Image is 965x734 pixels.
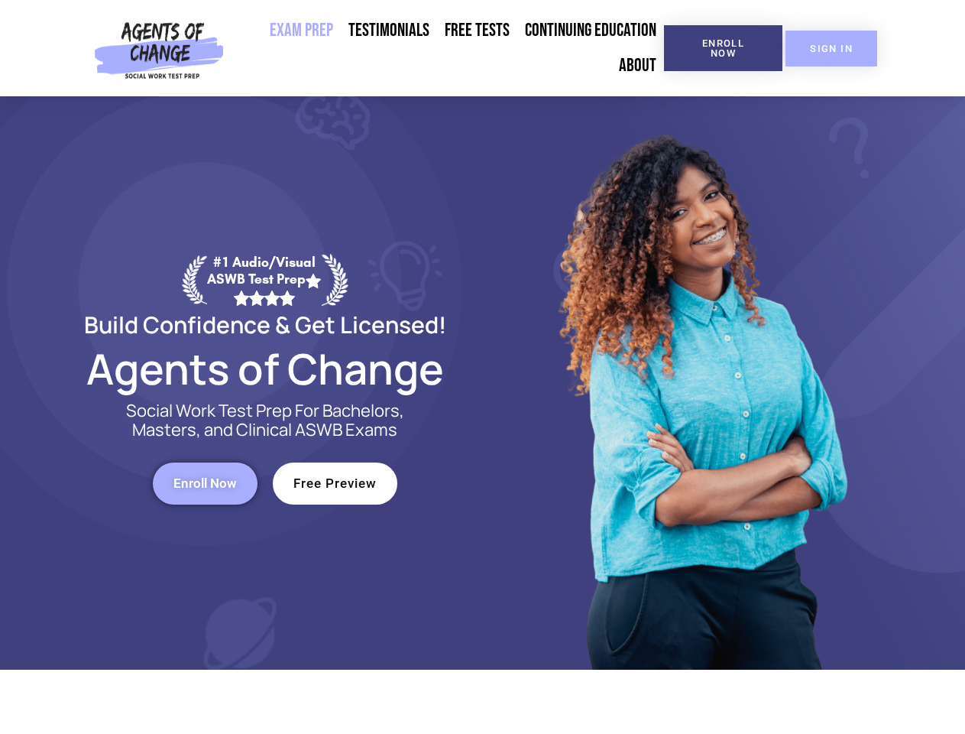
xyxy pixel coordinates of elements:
[173,477,237,490] span: Enroll Now
[341,13,437,48] a: Testimonials
[273,463,397,505] a: Free Preview
[688,38,758,58] span: Enroll Now
[207,254,322,305] div: #1 Audio/Visual ASWB Test Prep
[517,13,664,48] a: Continuing Education
[47,313,483,336] h2: Build Confidence & Get Licensed!
[785,31,877,67] a: SIGN IN
[153,463,257,505] a: Enroll Now
[262,13,341,48] a: Exam Prep
[664,25,782,71] a: Enroll Now
[47,351,483,386] h2: Agents of Change
[293,477,377,490] span: Free Preview
[230,13,664,83] nav: Menu
[810,44,853,54] span: SIGN IN
[548,96,853,670] img: Website Image 1 (1)
[611,48,664,83] a: About
[108,401,422,440] p: Social Work Test Prep For Bachelors, Masters, and Clinical ASWB Exams
[437,13,517,48] a: Free Tests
